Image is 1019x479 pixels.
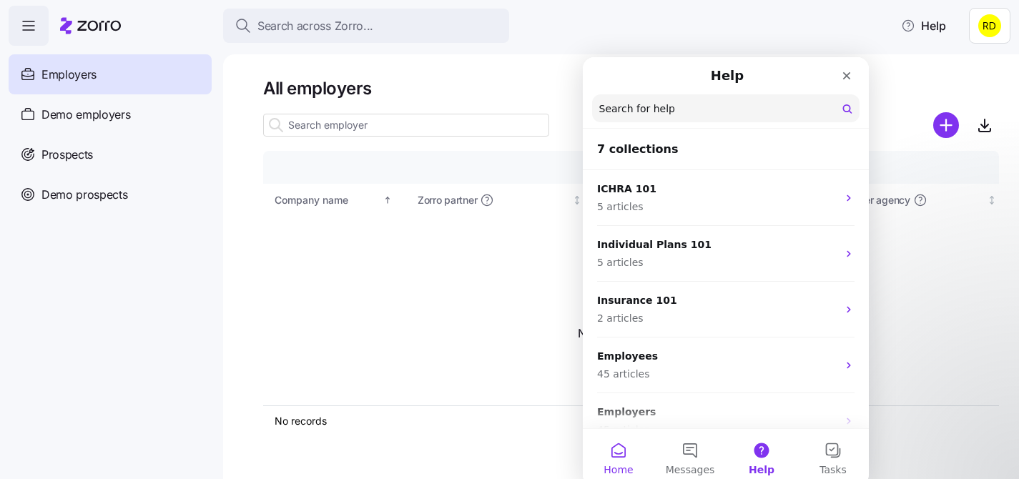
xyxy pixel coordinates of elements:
th: Zorro partnerNot sorted [406,184,614,217]
div: Not sorted [572,195,582,205]
div: Not sorted [987,195,997,205]
a: Demo employers [9,94,212,134]
th: Company nameSorted ascending [263,184,406,217]
div: Sorted ascending [383,195,393,205]
img: 400900e14810b1d0aec03a03c9453833 [978,14,1001,37]
input: Search employer [263,114,549,137]
span: Help [901,17,946,34]
span: No employers found [578,325,684,342]
a: Employers [9,54,212,94]
button: Search across Zorro... [223,9,509,43]
span: Zorro partner [418,193,477,207]
span: Demo prospects [41,186,128,204]
a: Prospects [9,134,212,174]
span: Employers [41,66,97,84]
div: No records [275,414,866,428]
button: Help [890,11,958,40]
span: Prospects [41,146,93,164]
span: Demo employers [41,106,131,124]
a: Demo prospects [9,174,212,214]
svg: add icon [933,112,959,138]
span: Search across Zorro... [257,17,373,35]
div: Company name [275,192,380,208]
span: Producer agency [832,193,910,207]
h1: All employers [263,77,999,99]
